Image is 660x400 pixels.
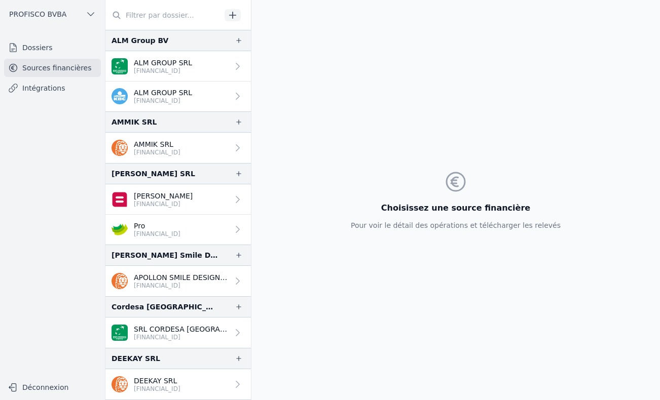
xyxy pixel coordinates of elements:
[112,34,168,47] div: ALM Group BV
[134,88,192,98] p: ALM GROUP SRL
[351,220,561,230] p: Pour voir le détail des opérations et télécharger les relevés
[112,140,128,156] img: ing.png
[134,221,180,231] p: Pro
[112,352,160,365] div: DEEKAY SRL
[134,376,180,386] p: DEEKAY SRL
[134,385,180,393] p: [FINANCIAL_ID]
[105,317,251,348] a: SRL CORDESA [GEOGRAPHIC_DATA] [FINANCIAL_ID]
[134,333,229,341] p: [FINANCIAL_ID]
[105,184,251,215] a: [PERSON_NAME] [FINANCIAL_ID]
[112,88,128,104] img: kbc.png
[112,301,218,313] div: Cordesa [GEOGRAPHIC_DATA] SRL
[134,324,229,334] p: SRL CORDESA [GEOGRAPHIC_DATA]
[112,325,128,341] img: BNP_BE_BUSINESS_GEBABEBB.png
[105,82,251,111] a: ALM GROUP SRL [FINANCIAL_ID]
[105,133,251,163] a: AMMIK SRL [FINANCIAL_ID]
[105,266,251,296] a: APOLLON SMILE DESIGN SRL [FINANCIAL_ID]
[4,6,101,22] button: PROFISCO BVBA
[4,79,101,97] a: Intégrations
[134,139,180,149] p: AMMIK SRL
[112,273,128,289] img: ing.png
[112,191,128,208] img: belfius.png
[112,168,195,180] div: [PERSON_NAME] SRL
[134,58,192,68] p: ALM GROUP SRL
[105,6,221,24] input: Filtrer par dossier...
[351,202,561,214] h3: Choisissez une source financière
[112,58,128,74] img: BNP_BE_BUSINESS_GEBABEBB.png
[112,116,157,128] div: AMMIK SRL
[134,67,192,75] p: [FINANCIAL_ID]
[112,221,128,237] img: crelan.png
[134,282,229,290] p: [FINANCIAL_ID]
[134,272,229,283] p: APOLLON SMILE DESIGN SRL
[134,230,180,238] p: [FINANCIAL_ID]
[105,215,251,245] a: Pro [FINANCIAL_ID]
[134,148,180,156] p: [FINANCIAL_ID]
[134,200,193,208] p: [FINANCIAL_ID]
[134,191,193,201] p: [PERSON_NAME]
[112,249,218,261] div: [PERSON_NAME] Smile Design
[4,59,101,77] a: Sources financières
[105,51,251,82] a: ALM GROUP SRL [FINANCIAL_ID]
[112,376,128,392] img: ing.png
[4,379,101,395] button: Déconnexion
[9,9,66,19] span: PROFISCO BVBA
[4,38,101,57] a: Dossiers
[134,97,192,105] p: [FINANCIAL_ID]
[105,369,251,399] a: DEEKAY SRL [FINANCIAL_ID]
